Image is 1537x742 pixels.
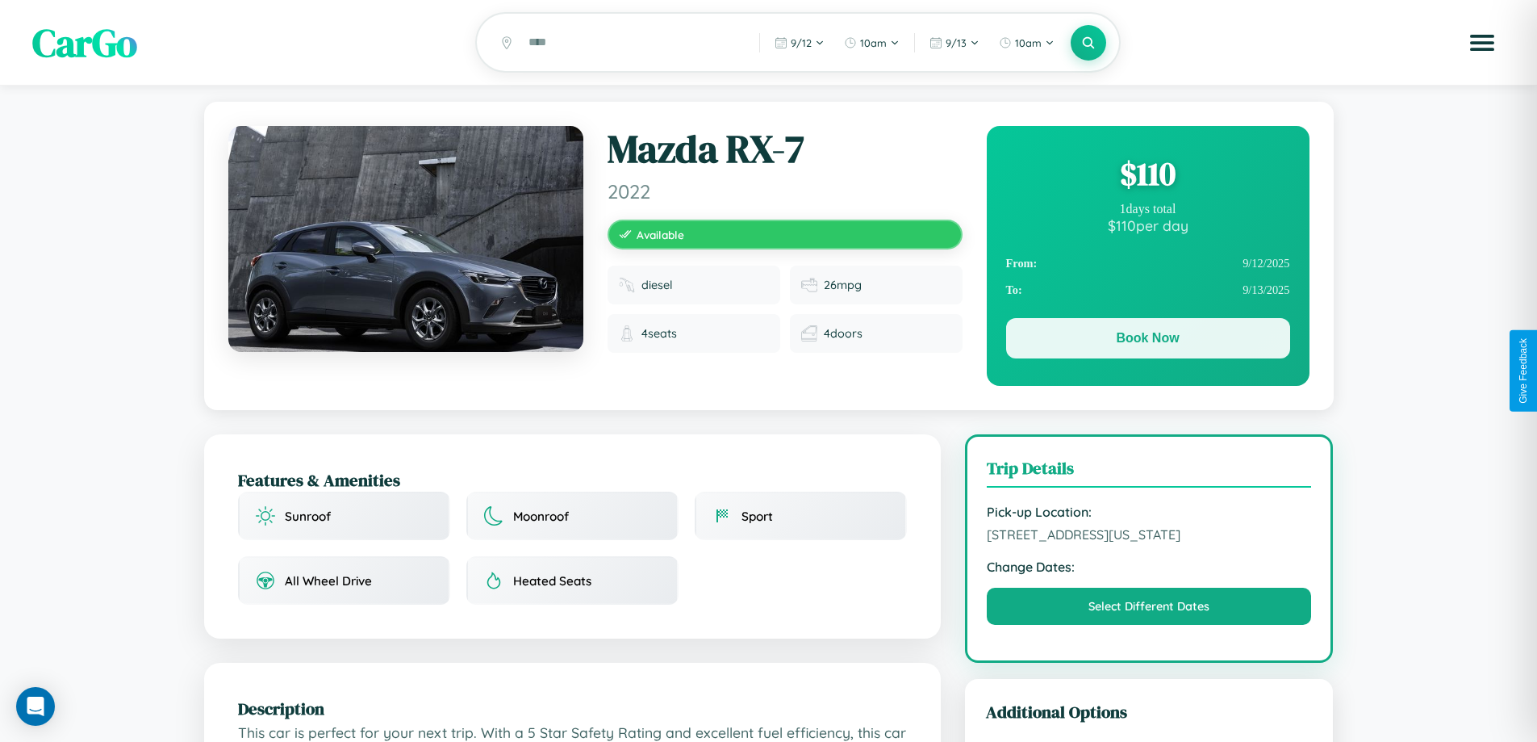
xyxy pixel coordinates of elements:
[824,278,862,292] span: 26 mpg
[513,573,591,589] span: Heated Seats
[1006,216,1290,234] div: $ 110 per day
[1006,283,1022,297] strong: To:
[608,179,963,203] span: 2022
[641,278,673,292] span: diesel
[285,573,372,589] span: All Wheel Drive
[1006,318,1290,358] button: Book Now
[513,509,569,524] span: Moonroof
[801,277,817,293] img: Fuel efficiency
[836,30,908,56] button: 10am
[991,30,1063,56] button: 10am
[987,559,1312,575] strong: Change Dates:
[1006,202,1290,216] div: 1 days total
[921,30,988,56] button: 9/13
[637,228,684,241] span: Available
[741,509,773,524] span: Sport
[860,36,887,49] span: 10am
[285,509,331,524] span: Sunroof
[608,126,963,173] h1: Mazda RX-7
[987,456,1312,488] h3: Trip Details
[791,36,812,49] span: 9 / 12
[641,326,677,341] span: 4 seats
[824,326,862,341] span: 4 doors
[766,30,833,56] button: 9/12
[987,526,1312,543] span: [STREET_ADDRESS][US_STATE]
[987,504,1312,520] strong: Pick-up Location:
[987,588,1312,625] button: Select Different Dates
[16,687,55,726] div: Open Intercom Messenger
[228,126,583,352] img: Mazda RX-7 2022
[1006,277,1290,304] div: 9 / 13 / 2025
[946,36,967,49] span: 9 / 13
[32,16,137,69] span: CarGo
[986,700,1313,723] h3: Additional Options
[801,325,817,342] img: Doors
[619,277,635,293] img: Fuel type
[238,468,907,492] h2: Features & Amenities
[238,697,907,720] h2: Description
[619,325,635,342] img: Seats
[1006,152,1290,195] div: $ 110
[1460,20,1505,65] button: Open menu
[1006,250,1290,277] div: 9 / 12 / 2025
[1015,36,1042,49] span: 10am
[1006,257,1038,270] strong: From:
[1518,338,1529,404] div: Give Feedback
